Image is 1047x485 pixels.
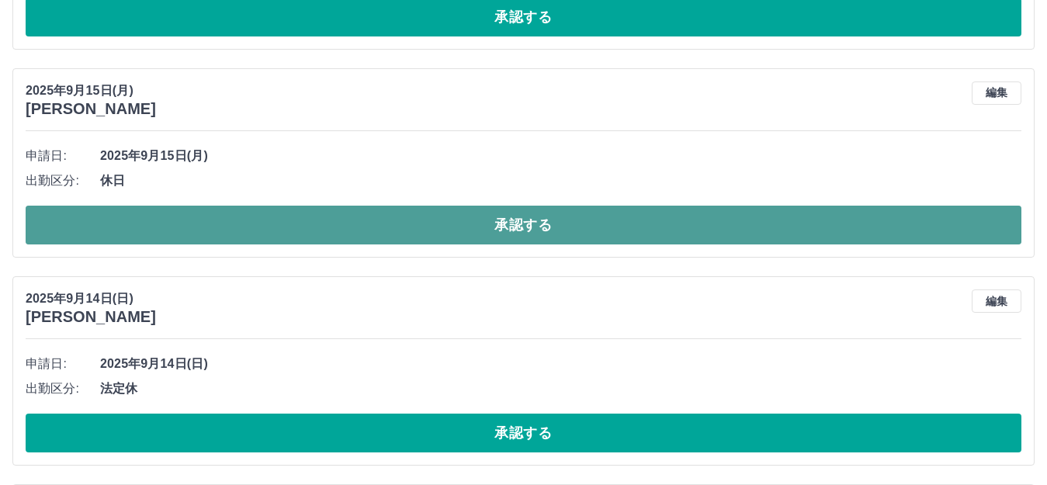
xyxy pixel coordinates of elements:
[26,379,100,398] span: 出勤区分:
[26,308,156,326] h3: [PERSON_NAME]
[26,289,156,308] p: 2025年9月14日(日)
[26,147,100,165] span: 申請日:
[100,147,1021,165] span: 2025年9月15日(月)
[26,414,1021,452] button: 承認する
[26,171,100,190] span: 出勤区分:
[26,355,100,373] span: 申請日:
[100,355,1021,373] span: 2025年9月14日(日)
[26,100,156,118] h3: [PERSON_NAME]
[972,289,1021,313] button: 編集
[26,206,1021,244] button: 承認する
[100,171,1021,190] span: 休日
[972,81,1021,105] button: 編集
[100,379,1021,398] span: 法定休
[26,81,156,100] p: 2025年9月15日(月)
